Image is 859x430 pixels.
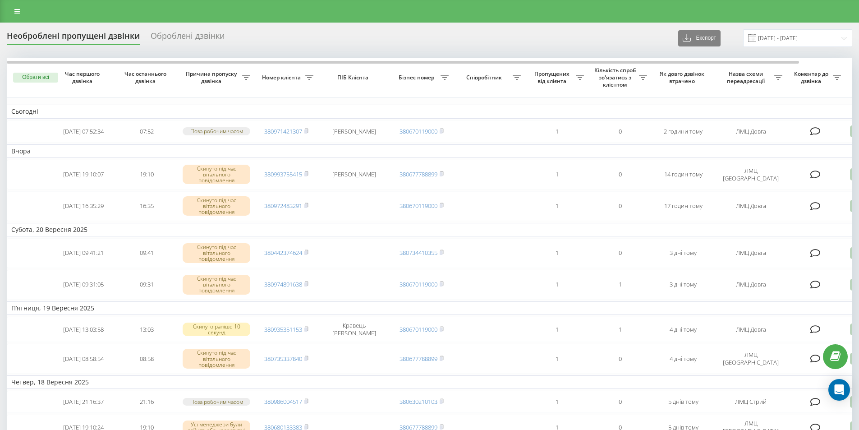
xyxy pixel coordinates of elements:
[525,270,588,300] td: 1
[183,323,250,336] div: Скинуто раніше 10 секунд
[652,191,715,221] td: 17 годин тому
[588,238,652,268] td: 0
[525,317,588,342] td: 1
[652,160,715,190] td: 14 годин тому
[715,238,787,268] td: ЛМЦ Довга
[652,120,715,143] td: 2 години тому
[588,120,652,143] td: 0
[400,249,437,257] a: 380734410355
[115,120,178,143] td: 07:52
[525,391,588,413] td: 1
[400,202,437,210] a: 380670119000
[652,344,715,374] td: 4 дні тому
[115,344,178,374] td: 08:58
[7,31,140,45] div: Необроблені пропущені дзвінки
[52,391,115,413] td: [DATE] 21:16:37
[525,191,588,221] td: 1
[588,160,652,190] td: 0
[151,31,225,45] div: Оброблені дзвінки
[400,355,437,363] a: 380677788899
[264,355,302,363] a: 380735337840
[715,391,787,413] td: ЛМЦ Стрий
[525,344,588,374] td: 1
[264,127,302,135] a: 380971421307
[400,170,437,178] a: 380677788899
[715,317,787,342] td: ЛМЦ Довга
[52,160,115,190] td: [DATE] 19:10:07
[588,270,652,300] td: 1
[52,344,115,374] td: [DATE] 08:58:54
[715,120,787,143] td: ЛМЦ Довга
[264,202,302,210] a: 380972483291
[652,317,715,342] td: 4 дні тому
[13,73,58,83] button: Обрати всі
[115,317,178,342] td: 13:03
[659,70,707,84] span: Як довго дзвінок втрачено
[318,160,390,190] td: [PERSON_NAME]
[593,67,639,88] span: Кількість спроб зв'язатись з клієнтом
[525,160,588,190] td: 1
[678,30,721,46] button: Експорт
[183,70,242,84] span: Причина пропуску дзвінка
[264,325,302,333] a: 380935351153
[715,270,787,300] td: ЛМЦ Довга
[183,349,250,369] div: Скинуто під час вітального повідомлення
[652,238,715,268] td: 3 дні тому
[525,120,588,143] td: 1
[52,270,115,300] td: [DATE] 09:31:05
[115,160,178,190] td: 19:10
[458,74,513,81] span: Співробітник
[318,317,390,342] td: Кравець [PERSON_NAME]
[400,127,437,135] a: 380670119000
[588,391,652,413] td: 0
[318,120,390,143] td: [PERSON_NAME]
[183,275,250,295] div: Скинуто під час вітального повідомлення
[264,170,302,178] a: 380993755415
[264,249,302,257] a: 380442374624
[52,120,115,143] td: [DATE] 07:52:34
[115,391,178,413] td: 21:16
[652,391,715,413] td: 5 днів тому
[52,238,115,268] td: [DATE] 09:41:21
[828,379,850,401] div: Open Intercom Messenger
[183,243,250,263] div: Скинуто під час вітального повідомлення
[395,74,441,81] span: Бізнес номер
[183,196,250,216] div: Скинуто під час вітального повідомлення
[259,74,305,81] span: Номер клієнта
[715,344,787,374] td: ЛМЦ [GEOGRAPHIC_DATA]
[791,70,833,84] span: Коментар до дзвінка
[264,280,302,288] a: 380974891638
[715,160,787,190] td: ЛМЦ [GEOGRAPHIC_DATA]
[183,165,250,185] div: Скинуто під час вітального повідомлення
[183,398,250,406] div: Поза робочим часом
[400,398,437,406] a: 380630210103
[122,70,171,84] span: Час останнього дзвінка
[715,191,787,221] td: ЛМЦ Довга
[59,70,108,84] span: Час першого дзвінка
[52,191,115,221] td: [DATE] 16:35:29
[183,127,250,135] div: Поза робочим часом
[400,325,437,333] a: 380670119000
[115,270,178,300] td: 09:31
[400,280,437,288] a: 380670119000
[326,74,382,81] span: ПІБ Клієнта
[525,238,588,268] td: 1
[588,191,652,221] td: 0
[530,70,576,84] span: Пропущених від клієнта
[719,70,774,84] span: Назва схеми переадресації
[115,238,178,268] td: 09:41
[588,344,652,374] td: 0
[652,270,715,300] td: 3 дні тому
[264,398,302,406] a: 380986004517
[52,317,115,342] td: [DATE] 13:03:58
[115,191,178,221] td: 16:35
[588,317,652,342] td: 1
